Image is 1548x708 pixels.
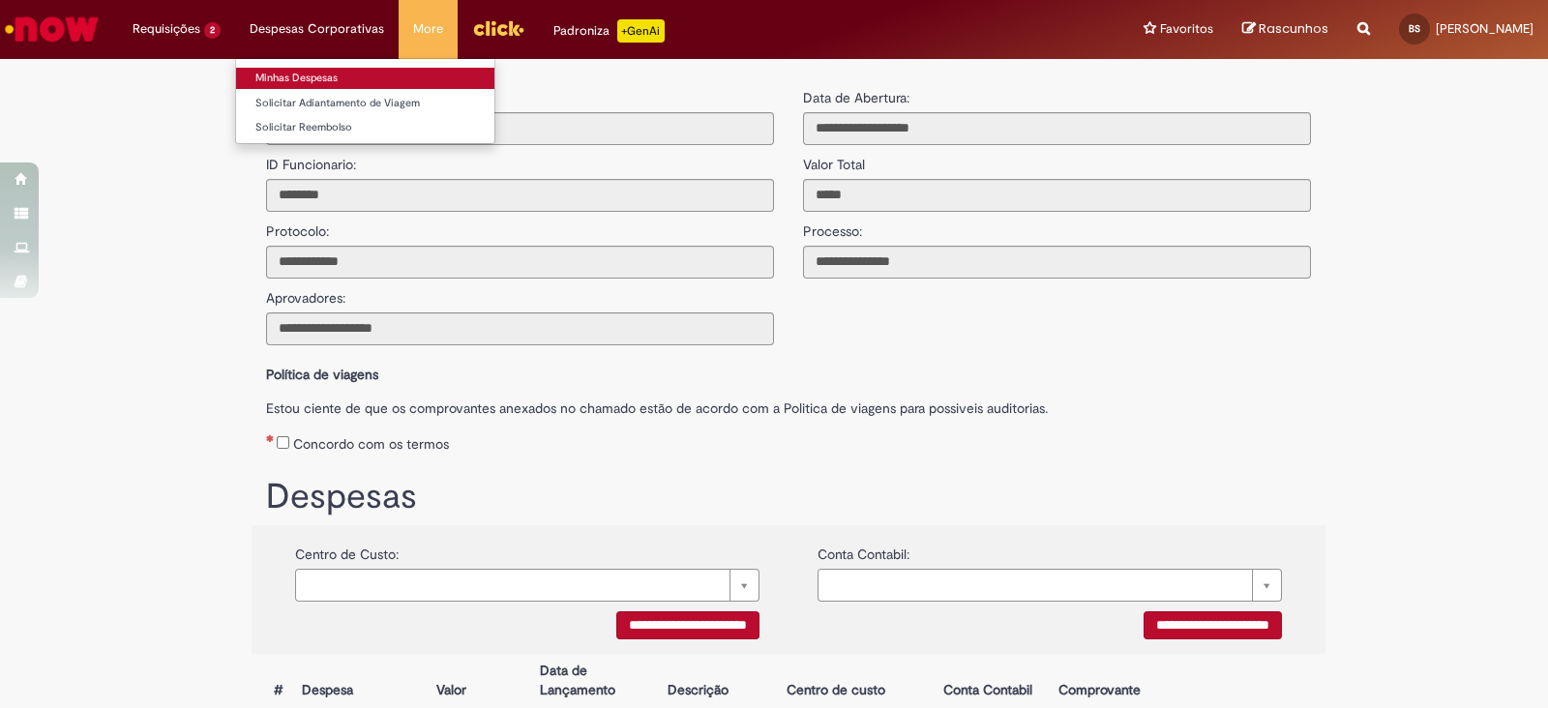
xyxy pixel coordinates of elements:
label: Concordo com os termos [293,434,449,454]
label: Data de Abertura: [803,88,909,107]
p: +GenAi [617,19,665,43]
label: Conta Contabil: [818,535,909,564]
img: click_logo_yellow_360x200.png [472,14,524,43]
span: Favoritos [1160,19,1213,39]
h1: Despesas [266,478,1311,516]
span: Despesas Corporativas [250,19,384,39]
a: Solicitar Reembolso [236,117,494,138]
a: Solicitar Adiantamento de Viagem [236,93,494,114]
span: Rascunhos [1259,19,1328,38]
span: 2 [204,22,221,39]
ul: Despesas Corporativas [235,58,495,144]
span: BS [1409,22,1420,35]
span: Requisições [133,19,200,39]
label: Centro de Custo: [295,535,399,564]
a: Limpar campo {0} [818,569,1282,602]
div: Padroniza [553,19,665,43]
span: More [413,19,443,39]
b: Política de viagens [266,366,378,383]
label: Estou ciente de que os comprovantes anexados no chamado estão de acordo com a Politica de viagens... [266,389,1311,418]
label: Protocolo: [266,212,329,241]
label: Aprovadores: [266,279,345,308]
a: Minhas Despesas [236,68,494,89]
a: Rascunhos [1242,20,1328,39]
img: ServiceNow [2,10,102,48]
label: Processo: [803,212,862,241]
a: Limpar campo {0} [295,569,759,602]
span: [PERSON_NAME] [1436,20,1533,37]
label: Valor Total [803,145,865,174]
label: ID Funcionario: [266,145,356,174]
